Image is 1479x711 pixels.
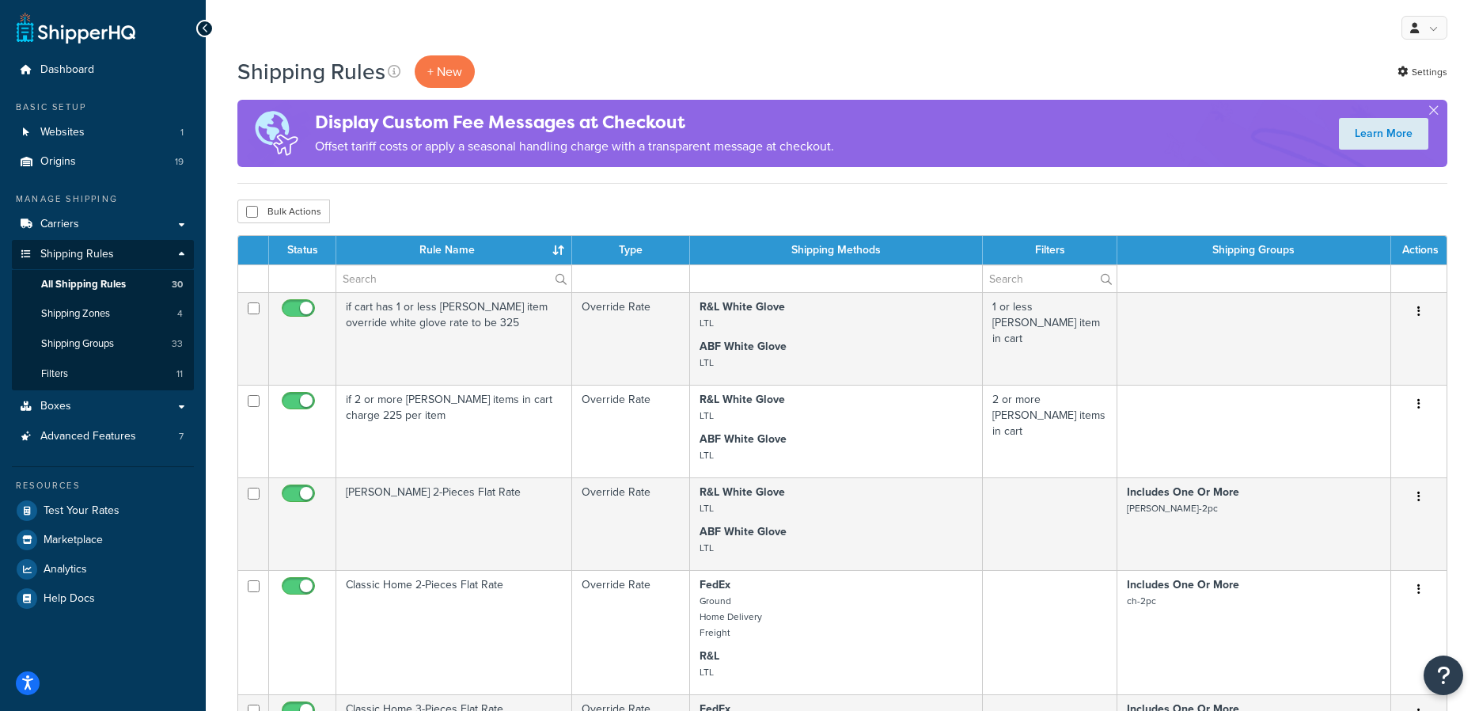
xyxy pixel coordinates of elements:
[983,236,1117,264] th: Filters
[269,236,336,264] th: Status
[700,665,714,679] small: LTL
[12,584,194,613] a: Help Docs
[12,147,194,177] li: Origins
[12,496,194,525] a: Test Your Rates
[983,292,1117,385] td: 1 or less [PERSON_NAME] item in cart
[983,265,1117,292] input: Search
[1127,484,1239,500] strong: Includes One Or More
[12,147,194,177] a: Origins 19
[336,477,572,570] td: [PERSON_NAME] 2-Pieces Flat Rate
[700,576,730,593] strong: FedEx
[12,359,194,389] li: Filters
[700,594,762,640] small: Ground Home Delivery Freight
[12,299,194,329] li: Shipping Zones
[40,155,76,169] span: Origins
[1117,236,1391,264] th: Shipping Groups
[700,501,714,515] small: LTL
[176,367,183,381] span: 11
[175,155,184,169] span: 19
[41,278,126,291] span: All Shipping Rules
[40,248,114,261] span: Shipping Rules
[700,448,714,462] small: LTL
[572,477,689,570] td: Override Rate
[12,240,194,390] li: Shipping Rules
[1339,118,1428,150] a: Learn More
[572,292,689,385] td: Override Rate
[700,355,714,370] small: LTL
[700,316,714,330] small: LTL
[700,431,787,447] strong: ABF White Glove
[1397,61,1447,83] a: Settings
[315,109,834,135] h4: Display Custom Fee Messages at Checkout
[12,329,194,359] li: Shipping Groups
[12,422,194,451] li: Advanced Features
[12,55,194,85] a: Dashboard
[12,101,194,114] div: Basic Setup
[12,359,194,389] a: Filters 11
[12,210,194,239] a: Carriers
[690,236,984,264] th: Shipping Methods
[12,192,194,206] div: Manage Shipping
[1391,236,1447,264] th: Actions
[40,126,85,139] span: Websites
[12,270,194,299] a: All Shipping Rules 30
[180,126,184,139] span: 1
[237,56,385,87] h1: Shipping Rules
[700,409,714,423] small: LTL
[315,135,834,158] p: Offset tariff costs or apply a seasonal handling charge with a transparent message at checkout.
[700,298,785,315] strong: R&L White Glove
[41,367,68,381] span: Filters
[336,236,572,264] th: Rule Name : activate to sort column ascending
[700,391,785,408] strong: R&L White Glove
[17,12,135,44] a: ShipperHQ Home
[172,278,183,291] span: 30
[700,541,714,555] small: LTL
[336,265,571,292] input: Search
[700,338,787,355] strong: ABF White Glove
[983,385,1117,477] td: 2 or more [PERSON_NAME] items in cart
[40,218,79,231] span: Carriers
[237,100,315,167] img: duties-banner-06bc72dcb5fe05cb3f9472aba00be2ae8eb53ab6f0d8bb03d382ba314ac3c341.png
[44,504,119,518] span: Test Your Rates
[700,523,787,540] strong: ABF White Glove
[12,555,194,584] a: Analytics
[1127,576,1239,593] strong: Includes One Or More
[336,292,572,385] td: if cart has 1 or less [PERSON_NAME] item override white glove rate to be 325
[44,592,95,606] span: Help Docs
[12,479,194,492] div: Resources
[177,307,183,321] span: 4
[12,118,194,147] li: Websites
[700,484,785,500] strong: R&L White Glove
[12,270,194,299] li: All Shipping Rules
[700,648,719,664] strong: R&L
[572,236,689,264] th: Type
[12,299,194,329] a: Shipping Zones 4
[44,534,103,547] span: Marketplace
[41,337,114,351] span: Shipping Groups
[172,337,183,351] span: 33
[237,200,330,223] button: Bulk Actions
[336,385,572,477] td: if 2 or more [PERSON_NAME] items in cart charge 225 per item
[179,430,184,443] span: 7
[336,570,572,694] td: Classic Home 2-Pieces Flat Rate
[40,400,71,413] span: Boxes
[12,240,194,269] a: Shipping Rules
[12,329,194,359] a: Shipping Groups 33
[572,570,689,694] td: Override Rate
[1127,594,1156,608] small: ch-2pc
[12,422,194,451] a: Advanced Features 7
[1424,656,1463,695] button: Open Resource Center
[41,307,110,321] span: Shipping Zones
[1127,501,1218,515] small: [PERSON_NAME]-2pc
[572,385,689,477] td: Override Rate
[12,392,194,421] a: Boxes
[12,526,194,554] a: Marketplace
[40,63,94,77] span: Dashboard
[40,430,136,443] span: Advanced Features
